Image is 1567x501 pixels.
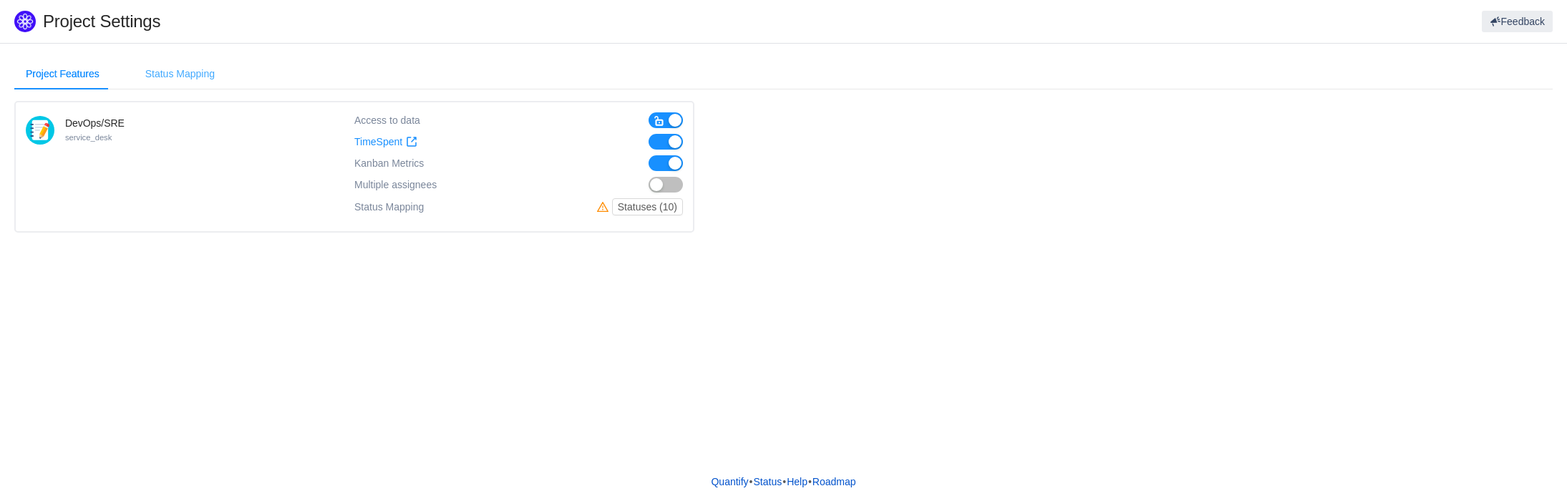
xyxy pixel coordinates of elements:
small: service_desk [65,133,112,142]
span: Kanban Metrics [354,157,424,169]
i: icon: warning [597,201,612,213]
a: Help [786,471,808,492]
img: 10500 [26,116,54,145]
div: Project Features [14,58,111,90]
div: Status Mapping [354,198,424,215]
button: Feedback [1482,11,1553,32]
span: TimeSpent [354,136,402,148]
button: Statuses (10) [612,198,683,215]
a: Status [753,471,783,492]
a: TimeSpent [354,136,417,148]
div: Access to data [354,112,420,128]
h1: Project Settings [43,11,936,32]
span: • [749,476,753,487]
span: • [808,476,812,487]
span: • [782,476,786,487]
span: Multiple assignees [354,179,437,191]
a: Roadmap [812,471,857,492]
img: Quantify [14,11,36,32]
a: Quantify [710,471,749,492]
div: Status Mapping [134,58,226,90]
h4: DevOps/SRE [65,116,125,130]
